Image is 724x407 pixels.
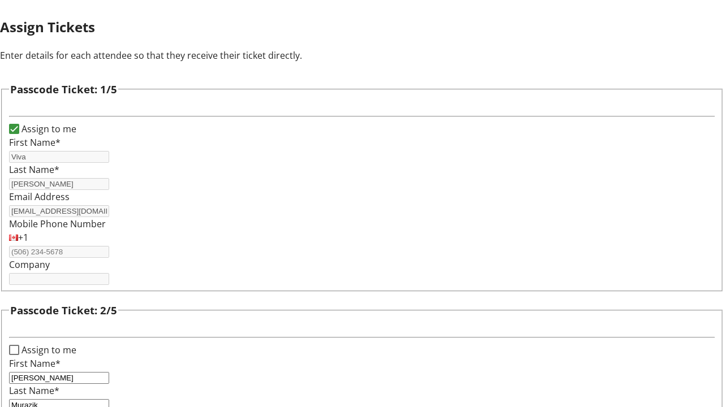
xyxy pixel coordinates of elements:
label: Email Address [9,190,70,203]
label: Assign to me [19,343,76,357]
h3: Passcode Ticket: 1/5 [10,81,117,97]
label: Assign to me [19,122,76,136]
label: First Name* [9,136,61,149]
label: First Name* [9,357,61,370]
input: (506) 234-5678 [9,246,109,258]
h3: Passcode Ticket: 2/5 [10,302,117,318]
label: Company [9,258,50,271]
label: Mobile Phone Number [9,218,106,230]
label: Last Name* [9,384,59,397]
label: Last Name* [9,163,59,176]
